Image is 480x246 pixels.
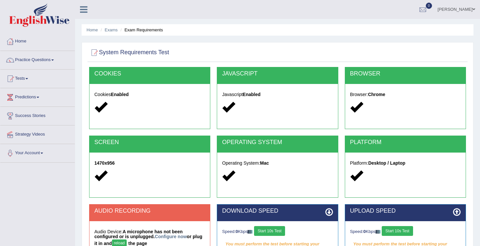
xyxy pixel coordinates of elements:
[222,139,333,146] h2: OPERATING SYSTEM
[222,92,333,97] h5: Javascript
[376,230,381,234] img: ajax-loader-fb-connection.gif
[94,92,205,97] h5: Cookies
[236,229,238,234] strong: 0
[119,27,163,33] li: Exam Requirements
[426,3,432,9] span: 0
[222,71,333,77] h2: JAVASCRIPT
[0,144,75,160] a: Your Account
[0,88,75,105] a: Predictions
[111,92,129,97] strong: Enabled
[94,71,205,77] h2: COOKIES
[0,51,75,67] a: Practice Questions
[350,161,461,166] h5: Platform:
[222,161,333,166] h5: Operating System:
[350,208,461,214] h2: UPLOAD SPEED
[0,32,75,49] a: Home
[350,226,461,238] div: Speed: Kbps
[243,92,260,97] strong: Enabled
[94,160,115,166] strong: 1470x956
[87,27,98,32] a: Home
[222,226,333,238] div: Speed: Kbps
[260,160,269,166] strong: Mac
[0,70,75,86] a: Tests
[0,107,75,123] a: Success Stories
[155,234,187,239] a: Configure now
[350,92,461,97] h5: Browser:
[368,92,385,97] strong: Chrome
[368,160,406,166] strong: Desktop / Laptop
[382,226,413,236] button: Start 10s Test
[363,229,366,234] strong: 0
[105,27,118,32] a: Exams
[222,208,333,214] h2: DOWNLOAD SPEED
[94,139,205,146] h2: SCREEN
[0,125,75,142] a: Strategy Videos
[94,229,202,246] strong: A microphone has not been configured or is unplugged. or plug it in and the page
[350,71,461,77] h2: BROWSER
[254,226,285,236] button: Start 10s Test
[248,230,253,234] img: ajax-loader-fb-connection.gif
[350,139,461,146] h2: PLATFORM
[89,48,169,57] h2: System Requirements Test
[94,208,205,214] h2: AUDIO RECORDING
